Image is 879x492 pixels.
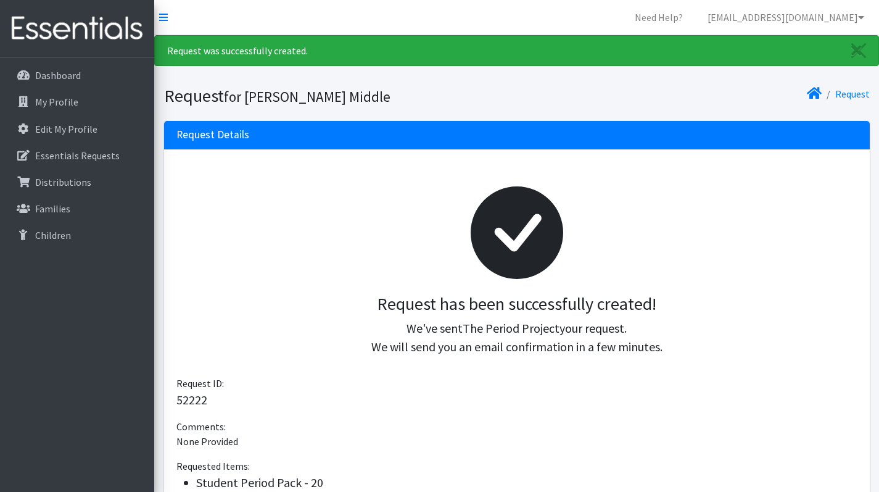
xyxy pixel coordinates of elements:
a: My Profile [5,90,149,114]
span: Request ID: [176,377,224,390]
p: Distributions [35,176,91,188]
a: Dashboard [5,63,149,88]
span: The Period Project [463,320,559,336]
a: Distributions [5,170,149,194]
a: Request [835,88,870,100]
p: My Profile [35,96,78,108]
a: [EMAIL_ADDRESS][DOMAIN_NAME] [698,5,874,30]
p: We've sent your request. We will send you an email confirmation in a few minutes. [186,319,848,356]
div: Request was successfully created. [154,35,879,66]
a: Essentials Requests [5,143,149,168]
p: Children [35,229,71,241]
p: Families [35,202,70,215]
h3: Request has been successfully created! [186,294,848,315]
a: Families [5,196,149,221]
li: Student Period Pack - 20 [196,473,857,492]
span: Comments: [176,420,226,433]
span: Requested Items: [176,460,250,472]
p: 52222 [176,391,857,409]
h1: Request [164,85,513,107]
h3: Request Details [176,128,249,141]
small: for [PERSON_NAME] Middle [224,88,390,106]
p: Essentials Requests [35,149,120,162]
span: None Provided [176,435,238,448]
a: Close [839,36,878,65]
p: Edit My Profile [35,123,97,135]
a: Children [5,223,149,248]
p: Dashboard [35,69,81,81]
img: HumanEssentials [5,8,149,49]
a: Need Help? [625,5,693,30]
a: Edit My Profile [5,117,149,141]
